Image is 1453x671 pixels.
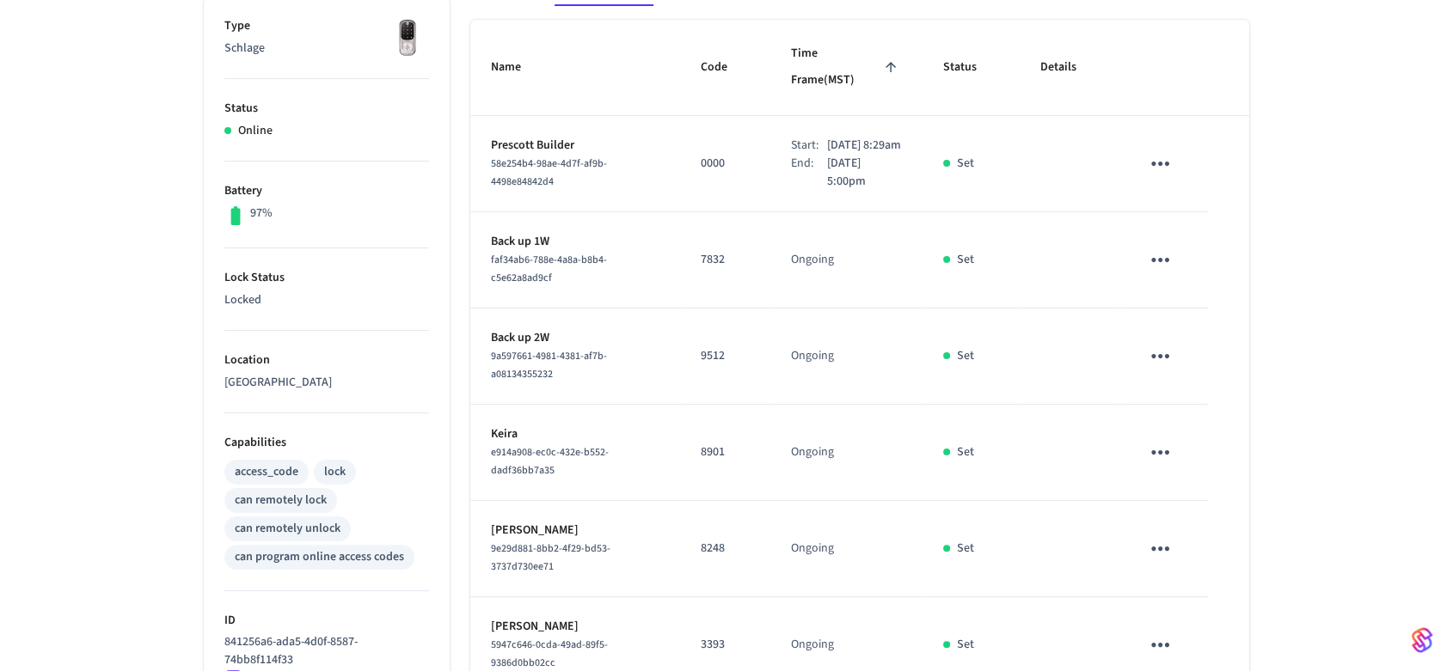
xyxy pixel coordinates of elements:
[701,251,750,269] p: 7832
[235,548,404,566] div: can program online access codes
[827,137,901,155] p: [DATE] 8:29am
[791,40,902,95] span: Time Frame(MST)
[701,443,750,461] p: 8901
[250,204,273,223] p: 97%
[491,349,607,381] span: 9a597661-4981-4381-af7b-a08134355232
[224,17,429,35] p: Type
[827,155,902,191] p: [DATE] 5:00pm
[491,156,607,189] span: 58e254b4-98ae-4d7f-af9b-4498e84842d4
[791,155,827,191] div: End:
[957,347,974,365] p: Set
[1040,54,1099,81] span: Details
[770,212,923,308] td: Ongoing
[491,233,659,251] p: Back up 1W
[224,374,429,392] p: [GEOGRAPHIC_DATA]
[943,54,999,81] span: Status
[957,251,974,269] p: Set
[224,633,422,669] p: 841256a6-ada5-4d0f-8587-74bb8f114f33
[770,308,923,405] td: Ongoing
[491,253,607,285] span: faf34ab6-788e-4a8a-b8b4-c5e62a8ad9cf
[957,540,974,558] p: Set
[224,612,429,630] p: ID
[701,540,750,558] p: 8248
[324,463,346,481] div: lock
[491,445,609,478] span: e914a908-ec0c-432e-b552-dadf36bb7a35
[224,182,429,200] p: Battery
[386,17,429,60] img: Yale Assure Touchscreen Wifi Smart Lock, Satin Nickel, Front
[791,137,827,155] div: Start:
[770,405,923,501] td: Ongoing
[957,155,974,173] p: Set
[235,463,298,481] div: access_code
[770,501,923,597] td: Ongoing
[491,618,659,636] p: [PERSON_NAME]
[957,443,974,461] p: Set
[224,434,429,452] p: Capabilities
[224,269,429,287] p: Lock Status
[224,100,429,118] p: Status
[701,347,750,365] p: 9512
[701,636,750,654] p: 3393
[235,520,340,538] div: can remotely unlock
[491,425,659,443] p: Keira
[701,54,750,81] span: Code
[957,636,974,654] p: Set
[491,522,659,540] p: [PERSON_NAME]
[491,137,659,155] p: Prescott Builder
[224,291,429,309] p: Locked
[491,541,610,574] span: 9e29d881-8bb2-4f29-bd53-3737d730ee71
[491,329,659,347] p: Back up 2W
[235,491,327,509] div: can remotely lock
[701,155,750,173] p: 0000
[238,122,273,140] p: Online
[491,54,543,81] span: Name
[491,637,608,670] span: 5947c646-0cda-49ad-89f5-9386d0bb02cc
[1412,626,1432,654] img: SeamLogoGradient.69752ec5.svg
[224,351,429,369] p: Location
[224,40,429,58] p: Schlage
